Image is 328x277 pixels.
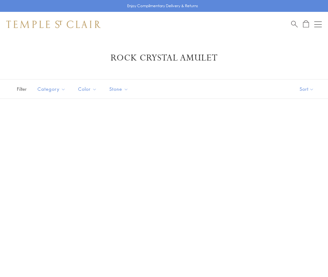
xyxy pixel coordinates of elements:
[314,21,322,28] button: Open navigation
[291,20,298,28] a: Search
[127,3,198,9] p: Enjoy Complimentary Delivery & Returns
[16,52,312,64] h1: Rock Crystal Amulet
[303,20,309,28] a: Open Shopping Bag
[286,80,328,99] button: Show sort by
[105,82,133,96] button: Stone
[6,21,101,28] img: Temple St. Clair
[34,85,70,93] span: Category
[75,85,102,93] span: Color
[73,82,102,96] button: Color
[106,85,133,93] span: Stone
[33,82,70,96] button: Category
